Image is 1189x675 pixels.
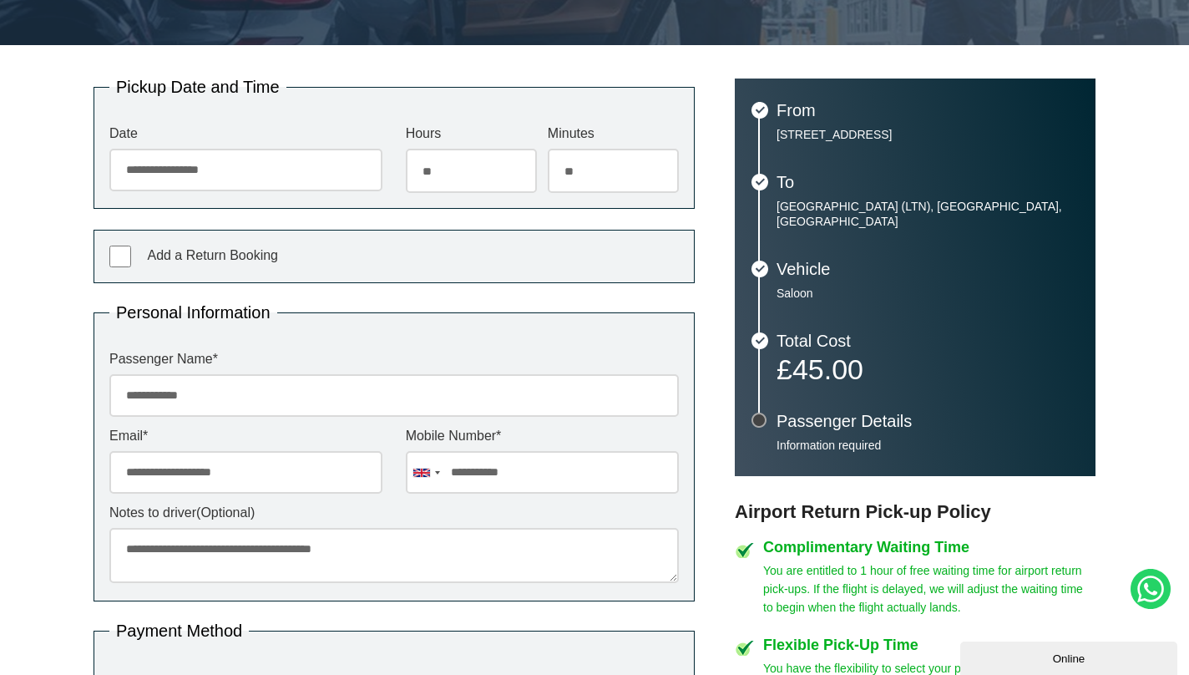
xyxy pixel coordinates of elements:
[777,332,1079,349] h3: Total Cost
[735,501,1095,523] h3: Airport Return Pick-up Policy
[777,261,1079,277] h3: Vehicle
[763,561,1095,617] p: You are entitled to 1 hour of free waiting time for airport return pick-ups. If the flight is del...
[406,127,537,140] label: Hours
[777,102,1079,119] h3: From
[109,79,286,95] legend: Pickup Date and Time
[777,413,1079,429] h3: Passenger Details
[777,199,1079,229] p: [GEOGRAPHIC_DATA] (LTN), [GEOGRAPHIC_DATA], [GEOGRAPHIC_DATA]
[777,438,1079,453] p: Information required
[406,429,679,443] label: Mobile Number
[109,304,277,321] legend: Personal Information
[196,505,255,520] span: (Optional)
[777,174,1079,190] h3: To
[109,127,382,140] label: Date
[407,452,445,493] div: United Kingdom: +44
[109,506,679,520] label: Notes to driver
[777,286,1079,301] p: Saloon
[109,353,679,366] label: Passenger Name
[109,246,131,267] input: Add a Return Booking
[763,540,1095,555] h4: Complimentary Waiting Time
[792,353,863,385] span: 45.00
[763,637,1095,652] h4: Flexible Pick-Up Time
[109,429,382,443] label: Email
[109,622,249,639] legend: Payment Method
[960,638,1181,675] iframe: chat widget
[147,248,278,262] span: Add a Return Booking
[777,358,1079,381] p: £
[777,127,1079,142] p: [STREET_ADDRESS]
[548,127,679,140] label: Minutes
